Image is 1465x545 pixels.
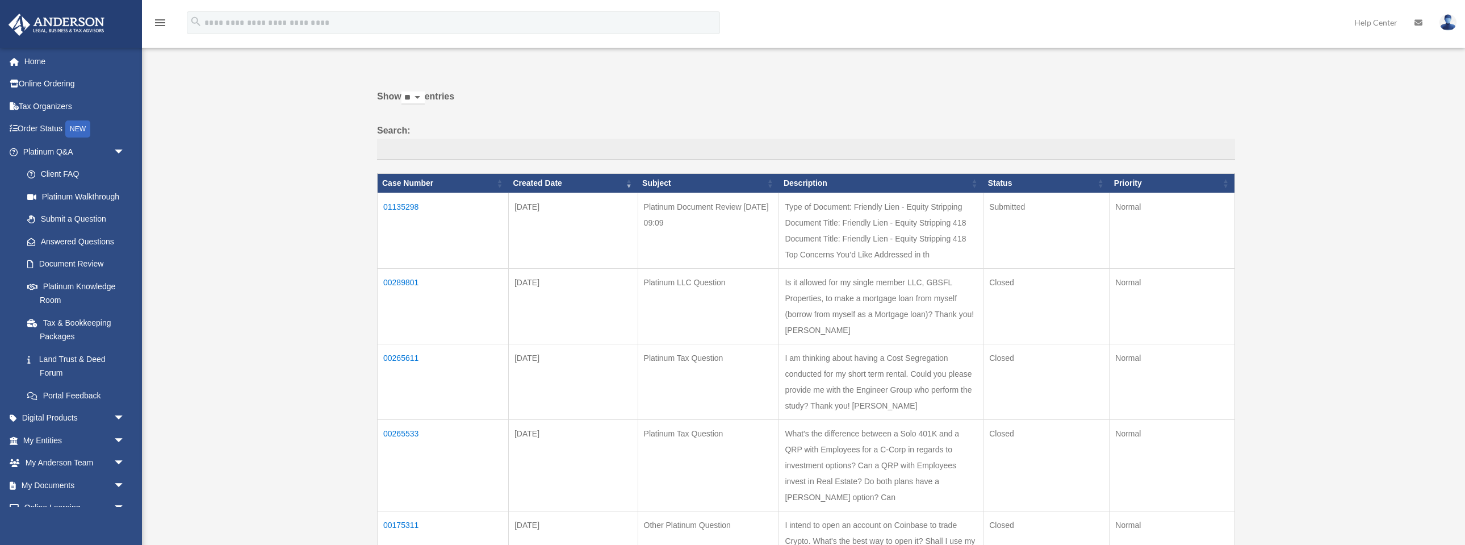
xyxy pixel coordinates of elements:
[1110,419,1235,511] td: Normal
[8,474,142,497] a: My Documentsarrow_drop_down
[377,139,1235,160] input: Search:
[983,193,1110,268] td: Submitted
[8,95,142,118] a: Tax Organizers
[8,73,142,95] a: Online Ordering
[16,163,136,186] a: Client FAQ
[983,174,1110,193] th: Status: activate to sort column ascending
[378,193,509,268] td: 01135298
[638,174,779,193] th: Subject: activate to sort column ascending
[378,344,509,419] td: 00265611
[114,474,136,497] span: arrow_drop_down
[8,407,142,430] a: Digital Productsarrow_drop_down
[983,268,1110,344] td: Closed
[508,193,638,268] td: [DATE]
[8,140,136,163] a: Platinum Q&Aarrow_drop_down
[378,268,509,344] td: 00289801
[153,16,167,30] i: menu
[16,348,136,384] a: Land Trust & Deed Forum
[779,268,983,344] td: Is it allowed for my single member LLC, GBSFL Properties, to make a mortgage loan from myself (bo...
[638,193,779,268] td: Platinum Document Review [DATE] 09:09
[508,344,638,419] td: [DATE]
[508,268,638,344] td: [DATE]
[377,123,1235,160] label: Search:
[508,419,638,511] td: [DATE]
[378,419,509,511] td: 00265533
[638,344,779,419] td: Platinum Tax Question
[638,419,779,511] td: Platinum Tax Question
[8,50,142,73] a: Home
[1439,14,1456,31] img: User Pic
[1110,344,1235,419] td: Normal
[65,120,90,138] div: NEW
[16,311,136,348] a: Tax & Bookkeeping Packages
[5,14,108,36] img: Anderson Advisors Platinum Portal
[114,429,136,452] span: arrow_drop_down
[983,344,1110,419] td: Closed
[153,20,167,30] a: menu
[1110,174,1235,193] th: Priority: activate to sort column ascending
[8,497,142,519] a: Online Learningarrow_drop_down
[779,193,983,268] td: Type of Document: Friendly Lien - Equity Stripping Document Title: Friendly Lien - Equity Strippi...
[16,275,136,311] a: Platinum Knowledge Room
[508,174,638,193] th: Created Date: activate to sort column ascending
[16,208,136,231] a: Submit a Question
[16,230,131,253] a: Answered Questions
[1110,268,1235,344] td: Normal
[1110,193,1235,268] td: Normal
[638,268,779,344] td: Platinum LLC Question
[16,253,136,276] a: Document Review
[114,140,136,164] span: arrow_drop_down
[8,118,142,141] a: Order StatusNEW
[377,89,1235,116] label: Show entries
[114,497,136,520] span: arrow_drop_down
[8,429,142,452] a: My Entitiesarrow_drop_down
[190,15,202,28] i: search
[8,452,142,475] a: My Anderson Teamarrow_drop_down
[779,419,983,511] td: What's the difference between a Solo 401K and a QRP with Employees for a C-Corp in regards to inv...
[779,344,983,419] td: I am thinking about having a Cost Segregation conducted for my short term rental. Could you pleas...
[114,407,136,430] span: arrow_drop_down
[16,185,136,208] a: Platinum Walkthrough
[779,174,983,193] th: Description: activate to sort column ascending
[16,384,136,407] a: Portal Feedback
[983,419,1110,511] td: Closed
[378,174,509,193] th: Case Number: activate to sort column ascending
[401,91,425,105] select: Showentries
[114,452,136,475] span: arrow_drop_down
